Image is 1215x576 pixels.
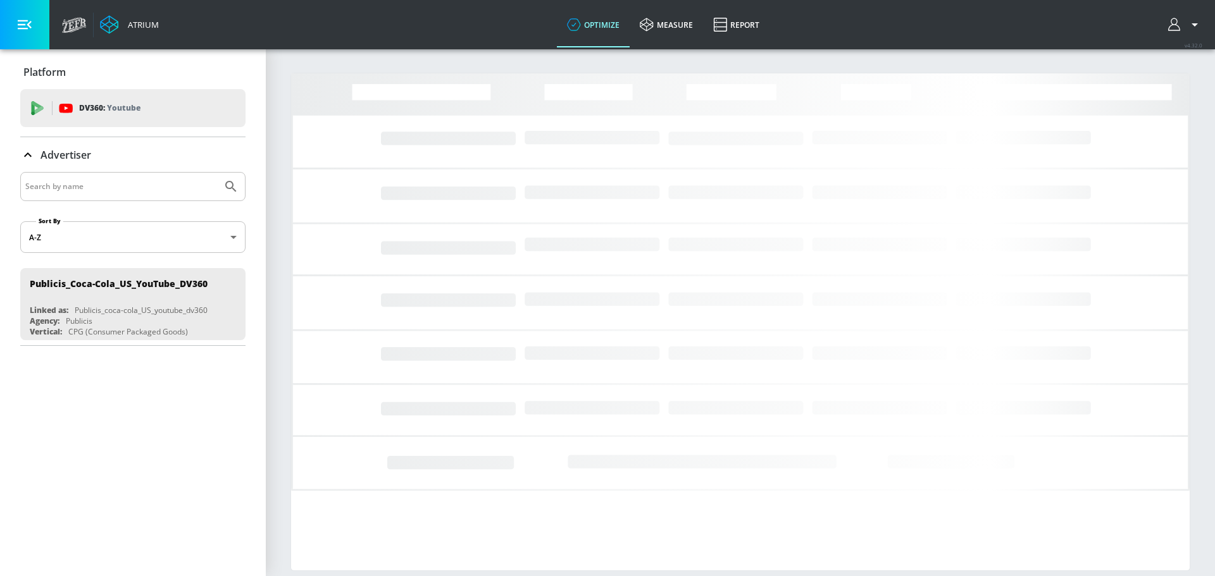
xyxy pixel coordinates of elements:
[20,172,246,345] div: Advertiser
[107,101,140,114] p: Youtube
[1185,42,1202,49] span: v 4.32.0
[79,101,140,115] p: DV360:
[20,263,246,345] nav: list of Advertiser
[630,2,703,47] a: measure
[30,326,62,337] div: Vertical:
[30,305,68,316] div: Linked as:
[703,2,769,47] a: Report
[40,148,91,162] p: Advertiser
[20,221,246,253] div: A-Z
[75,305,208,316] div: Publicis_coca-cola_US_youtube_dv360
[20,137,246,173] div: Advertiser
[20,268,246,340] div: Publicis_Coca-Cola_US_YouTube_DV360Linked as:Publicis_coca-cola_US_youtube_dv360Agency:PublicisVe...
[20,54,246,90] div: Platform
[100,15,159,34] a: Atrium
[25,178,217,195] input: Search by name
[36,217,63,225] label: Sort By
[123,19,159,30] div: Atrium
[557,2,630,47] a: optimize
[20,89,246,127] div: DV360: Youtube
[30,278,208,290] div: Publicis_Coca-Cola_US_YouTube_DV360
[68,326,188,337] div: CPG (Consumer Packaged Goods)
[23,65,66,79] p: Platform
[30,316,59,326] div: Agency:
[66,316,92,326] div: Publicis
